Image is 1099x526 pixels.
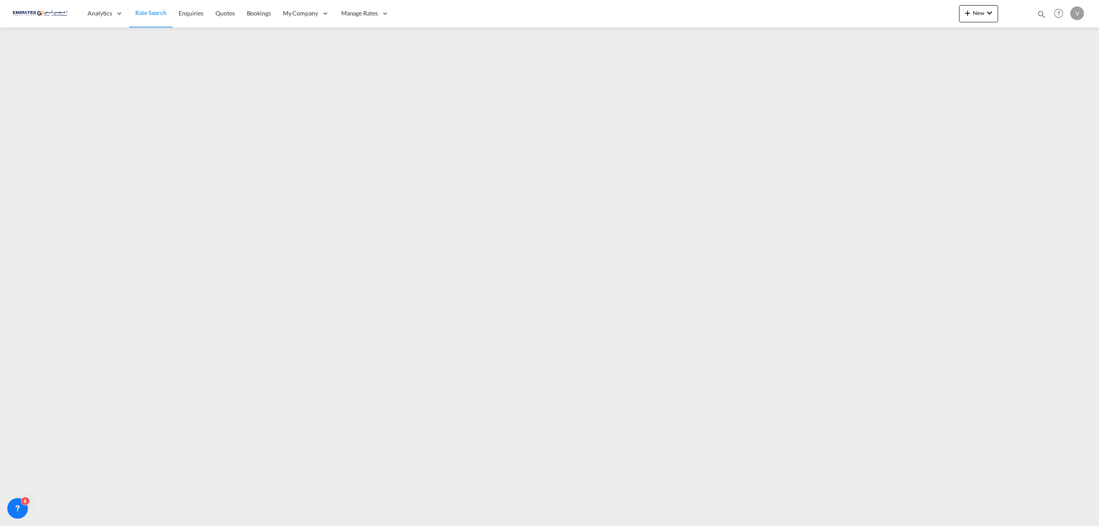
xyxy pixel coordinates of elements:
[1051,6,1066,21] span: Help
[283,9,318,18] span: My Company
[216,9,234,17] span: Quotes
[962,8,973,18] md-icon: icon-plus 400-fg
[179,9,203,17] span: Enquiries
[1037,9,1046,22] div: icon-magnify
[341,9,378,18] span: Manage Rates
[247,9,271,17] span: Bookings
[13,4,71,23] img: c67187802a5a11ec94275b5db69a26e6.png
[135,9,167,16] span: Rate Search
[959,5,998,22] button: icon-plus 400-fgNewicon-chevron-down
[962,9,995,16] span: New
[984,8,995,18] md-icon: icon-chevron-down
[88,9,112,18] span: Analytics
[1070,6,1084,20] div: V
[1037,9,1046,19] md-icon: icon-magnify
[1051,6,1070,21] div: Help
